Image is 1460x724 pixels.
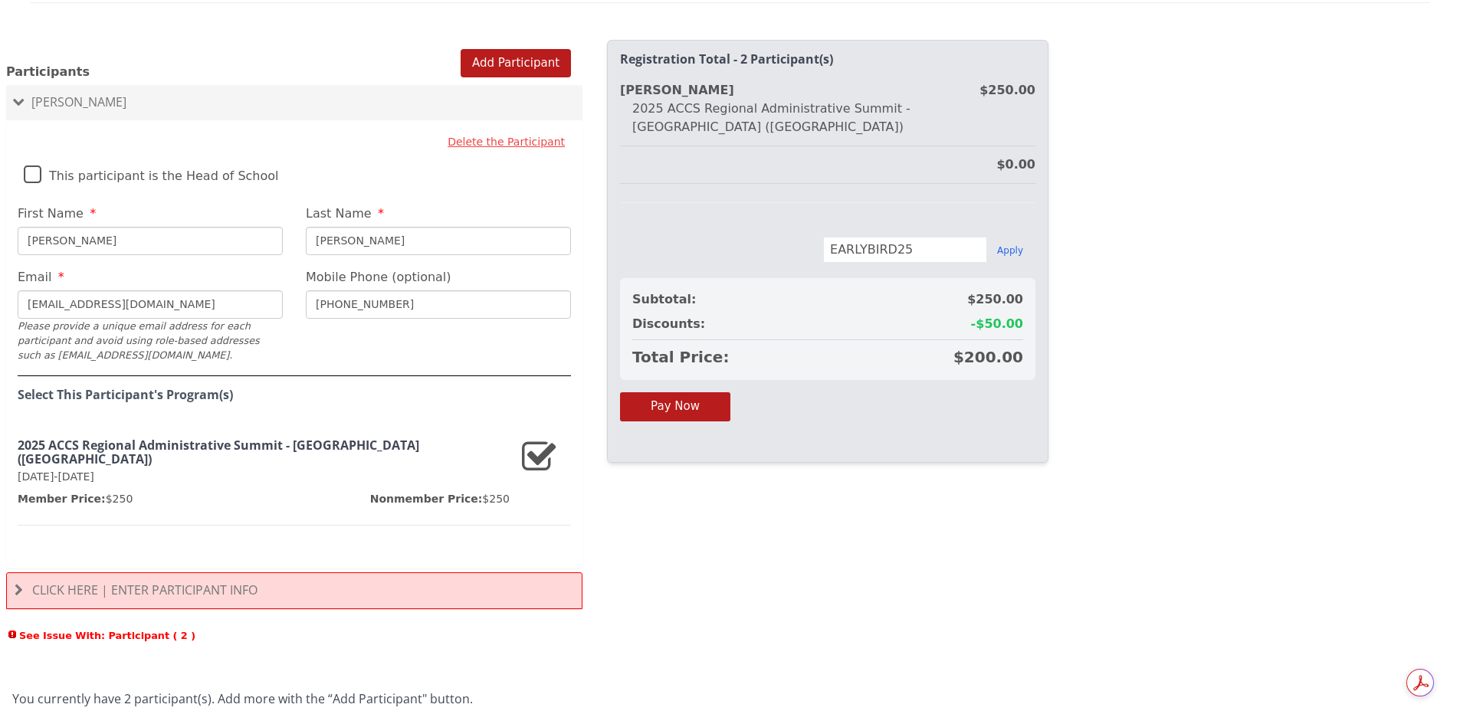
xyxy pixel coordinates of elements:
div: 2025 ACCS Regional Administrative Summit - [GEOGRAPHIC_DATA] ([GEOGRAPHIC_DATA]) [620,100,1035,136]
span: First Name [18,206,84,221]
span: See Issue With: Participant ( 2 ) [6,628,582,643]
div: $250.00 [979,81,1035,100]
span: Member Price: [18,493,106,505]
p: $250 [370,491,510,506]
strong: [PERSON_NAME] [620,83,734,97]
h2: Registration Total - 2 Participant(s) [620,53,1035,67]
button: Apply [997,244,1023,257]
p: $250 [18,491,133,506]
span: $200.00 [953,346,1023,368]
h4: You currently have 2 participant(s). Add more with the “Add Participant" button. [12,693,1448,706]
span: Discounts: [632,315,705,333]
input: Enter discount code [823,237,987,263]
span: Email [18,270,51,284]
span: Participants [6,64,90,79]
p: [DATE]-[DATE] [18,469,510,485]
span: Subtotal: [632,290,696,309]
span: Click Here | Enter Participant Info [32,581,258,598]
div: Please provide a unique email address for each participant and avoid using role-based addresses s... [18,319,283,363]
button: Add Participant [461,49,571,77]
span: Nonmember Price: [370,493,483,505]
span: [PERSON_NAME] [31,93,126,110]
h4: Select This Participant's Program(s) [18,388,571,402]
span: Mobile Phone (optional) [306,270,451,284]
button: Pay Now [620,392,730,421]
span: Total Price: [632,346,729,368]
label: This participant is the Head of School [24,156,279,188]
span: -$50.00 [971,315,1023,333]
span: $250.00 [967,290,1023,309]
span: Last Name [306,206,372,221]
button: Delete the Participant [441,128,571,156]
h3: 2025 ACCS Regional Administrative Summit - [GEOGRAPHIC_DATA] ([GEOGRAPHIC_DATA]) [18,439,510,466]
div: $0.00 [996,156,1035,174]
